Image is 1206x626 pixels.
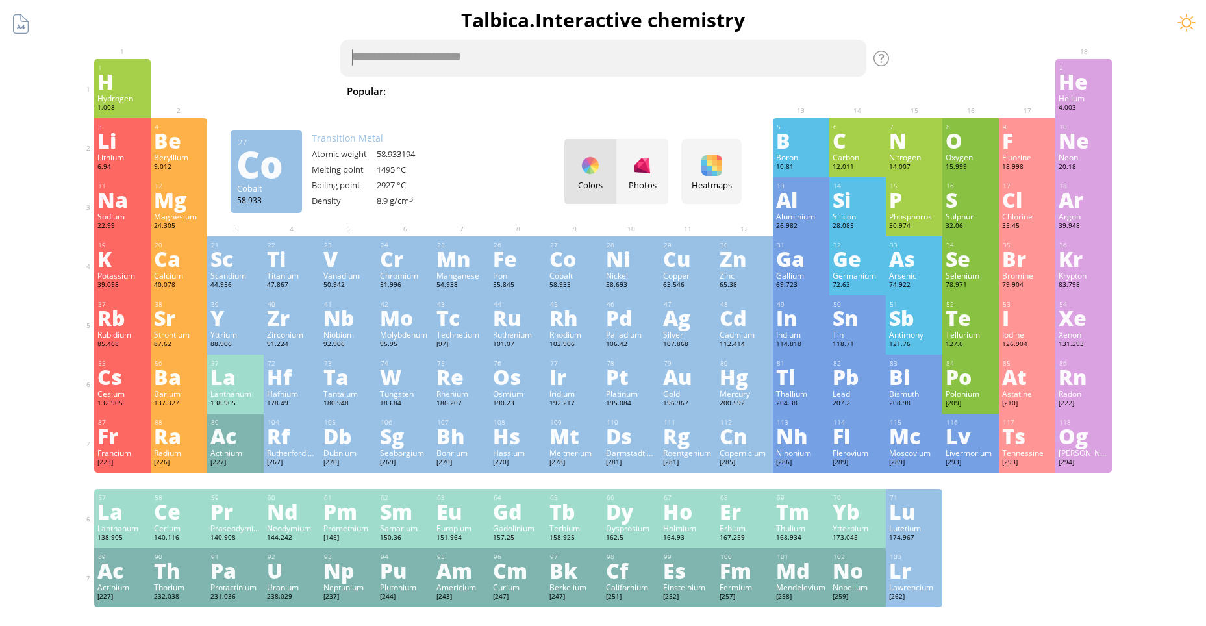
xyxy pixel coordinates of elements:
[1002,303,1009,332] ya-tr-span: I
[1059,421,1088,451] ya-tr-span: Og
[97,103,147,114] div: 1.008
[833,244,861,273] ya-tr-span: Ge
[946,329,980,340] ya-tr-span: Tellurium
[889,447,931,458] ya-tr-span: Moscovium
[97,496,123,526] ya-tr-span: La
[97,421,118,451] ya-tr-span: Fr
[720,555,751,585] ya-tr-span: Fm
[596,84,609,97] ya-tr-span: SO
[323,388,358,399] ya-tr-span: Tantalum
[377,148,442,160] div: 58.933194
[1059,123,1109,131] div: 10
[493,496,522,526] ya-tr-span: Gd
[609,91,612,99] ya-tr-span: 4
[833,270,876,281] ya-tr-span: Germanium
[550,91,554,99] ya-tr-span: 2
[377,164,442,175] div: 1495 °C
[323,270,360,281] ya-tr-span: Vanadium
[154,555,180,585] ya-tr-span: Th
[946,362,972,392] ya-tr-span: Po
[833,555,863,585] ya-tr-span: No
[776,270,804,281] ya-tr-span: Gallium
[692,179,732,191] ya-tr-span: Heatmaps
[210,555,236,585] ya-tr-span: Pa
[210,388,251,399] ya-tr-span: Lanthanum
[210,421,236,451] ya-tr-span: Ac
[97,162,147,173] div: 6.94
[97,388,125,399] ya-tr-span: Cesium
[267,303,290,332] ya-tr-span: Zr
[323,447,357,458] ya-tr-span: Dubnium
[1059,184,1083,214] ya-tr-span: Ar
[776,211,815,221] ya-tr-span: Aluminium
[323,421,352,451] ya-tr-span: Db
[97,244,112,273] ya-tr-span: K
[436,523,471,533] ya-tr-span: Europium
[889,496,915,526] ya-tr-span: Lu
[606,303,633,332] ya-tr-span: Pd
[889,244,915,273] ya-tr-span: As
[720,270,735,281] ya-tr-span: Zinc
[720,582,752,592] ya-tr-span: Fermium
[1059,64,1109,72] div: 2
[1002,184,1022,214] ya-tr-span: Cl
[493,447,525,458] ya-tr-span: Hassium
[833,329,844,340] ya-tr-span: Tin
[833,182,883,190] div: 14
[155,182,204,190] div: 12
[97,270,135,281] ya-tr-span: Potassium
[606,447,659,458] ya-tr-span: Darmstadtium
[946,162,996,173] div: 15.999
[889,523,921,533] ya-tr-span: Lutetium
[1002,211,1033,221] ya-tr-span: Chlorine
[97,211,125,221] ya-tr-span: Sodium
[267,329,303,340] ya-tr-span: Zirconium
[833,582,868,592] ya-tr-span: Nobelium
[946,303,971,332] ya-tr-span: Te
[663,244,690,273] ya-tr-span: Cu
[606,244,630,273] ya-tr-span: Ni
[267,362,292,392] ya-tr-span: Hf
[210,270,246,281] ya-tr-span: Scandium
[549,523,580,533] ya-tr-span: Terbium
[493,362,521,392] ya-tr-span: Os
[323,362,349,392] ya-tr-span: Ta
[758,84,798,97] ya-tr-span: Methane
[890,123,939,131] div: 7
[946,182,996,190] div: 16
[267,496,298,526] ya-tr-span: Nd
[436,362,464,392] ya-tr-span: Re
[606,582,648,592] ya-tr-span: Californium
[1059,362,1087,392] ya-tr-span: Rn
[98,64,147,72] div: 1
[833,162,883,173] div: 12.011
[210,329,237,340] ya-tr-span: Yttrium
[1059,270,1087,281] ya-tr-span: Krypton
[1059,152,1078,162] ya-tr-span: Neon
[663,270,690,281] ya-tr-span: Copper
[555,84,562,97] ya-tr-span: O
[946,184,957,214] ya-tr-span: S
[606,496,634,526] ya-tr-span: Dy
[663,496,692,526] ya-tr-span: Ho
[323,523,368,533] ya-tr-span: Promethium
[663,329,683,340] ya-tr-span: Silver
[663,362,692,392] ya-tr-span: Au
[461,6,535,33] ya-tr-span: Talbica.
[549,244,576,273] ya-tr-span: Co
[720,244,746,273] ya-tr-span: Zn
[833,123,883,131] div: 6
[323,555,355,585] ya-tr-span: Np
[701,84,736,97] ya-tr-span: + NaOH
[154,329,190,340] ya-tr-span: Strontium
[267,523,311,533] ya-tr-span: Neodymium
[312,195,341,207] ya-tr-span: Density
[493,421,520,451] ya-tr-span: Hs
[154,523,181,533] ya-tr-span: Cerium
[549,555,577,585] ya-tr-span: Bk
[776,447,811,458] ya-tr-span: Nihonium
[154,125,181,155] ya-tr-span: Be
[720,496,741,526] ya-tr-span: Er
[833,388,850,399] ya-tr-span: Lead
[776,582,825,592] ya-tr-span: Mendelevium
